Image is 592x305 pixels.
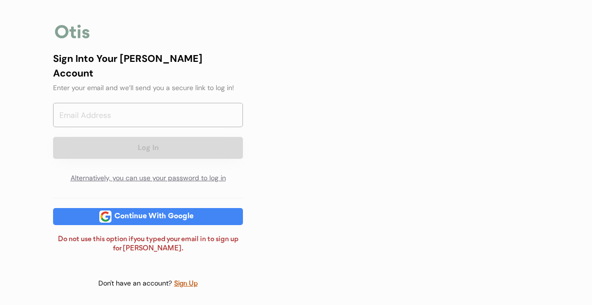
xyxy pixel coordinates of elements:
div: Don't have an account? [98,279,174,288]
div: Alternatively, you can use your password to log in [53,169,243,188]
div: Enter your email and we’ll send you a secure link to log in! [53,83,243,93]
div: Do not use this option if you typed your email in to sign up for [PERSON_NAME]. [53,235,243,254]
button: Log In [53,137,243,159]
div: Sign Up [174,278,198,289]
div: Continue With Google [111,213,197,220]
input: Email Address [53,103,243,127]
div: Sign Into Your [PERSON_NAME] Account [53,51,243,80]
